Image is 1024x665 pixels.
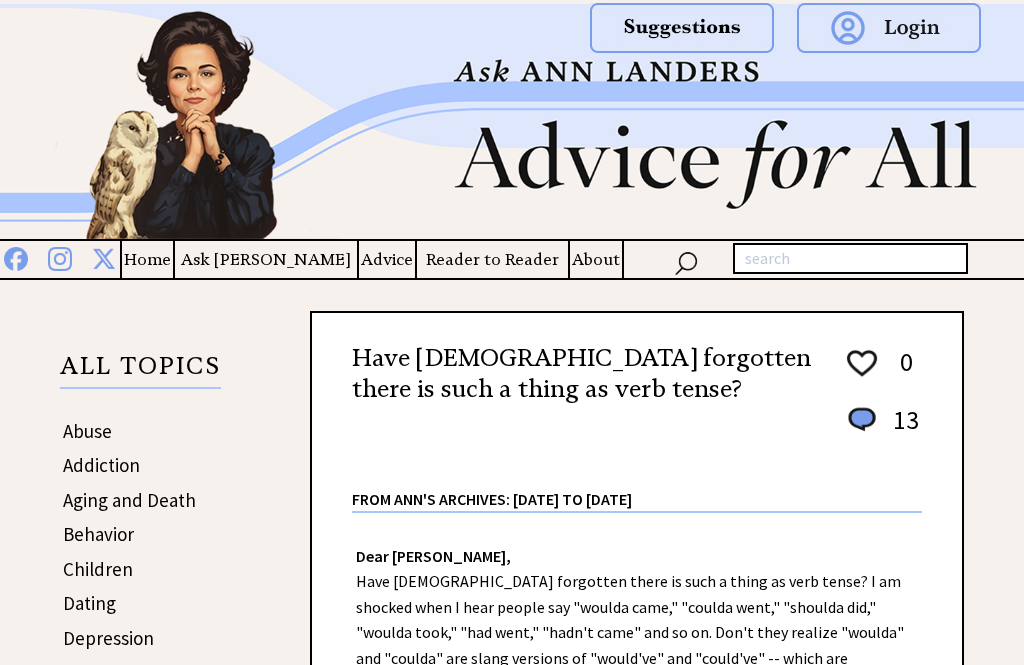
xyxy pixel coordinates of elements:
img: message_round%201.png [844,404,880,436]
td: 13 [883,403,920,456]
a: Ask [PERSON_NAME] [175,247,357,272]
img: x%20blue.png [92,243,116,270]
div: From Ann's Archives: [DATE] to [DATE] [352,458,922,511]
a: Home [122,247,173,272]
p: ALL TOPICS [60,355,221,389]
input: search [733,243,968,275]
a: About [570,247,622,272]
img: suggestions.png [590,3,774,53]
img: facebook%20blue.png [4,243,28,271]
a: Children [63,557,133,581]
a: Behavior [63,522,134,546]
img: instagram%20blue.png [48,243,72,271]
a: Aging and Death [63,488,196,512]
h2: Have [DEMOGRAPHIC_DATA] forgotten there is such a thing as verb tense? [352,343,822,405]
strong: Dear [PERSON_NAME], [356,546,511,566]
img: search_nav.png [674,247,698,276]
a: Addiction [63,453,140,477]
img: heart_outline%201.png [844,346,880,381]
td: 0 [883,345,920,401]
a: Dating [63,591,116,615]
a: Advice [359,247,415,272]
a: Abuse [63,419,112,443]
img: login.png [797,3,981,53]
a: Depression [63,626,154,650]
a: Reader to Reader [417,247,569,272]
